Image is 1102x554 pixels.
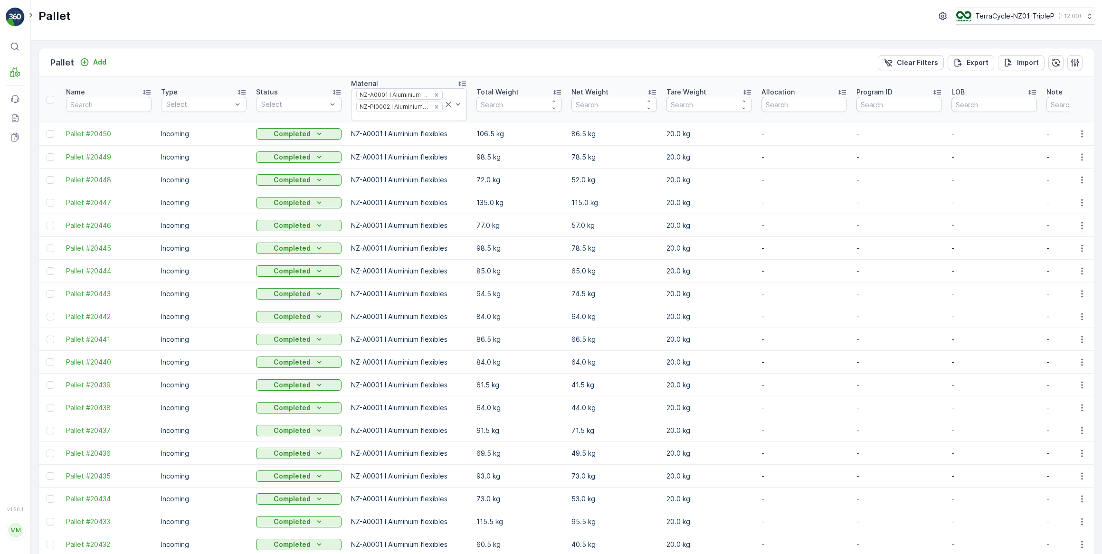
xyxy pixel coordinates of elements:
[66,221,152,230] span: Pallet #20446
[161,312,247,321] p: Incoming
[161,380,247,390] p: Incoming
[256,334,342,345] button: Completed
[357,102,430,111] div: NZ-PI0002 I Aluminium flexibles
[571,494,657,504] p: 53.0 kg
[47,404,54,412] div: Toggle Row Selected
[6,507,25,512] span: v 1.50.1
[757,191,852,214] td: -
[66,244,152,253] a: Pallet #20445
[256,220,342,231] button: Completed
[38,9,71,24] p: Pallet
[47,222,54,229] div: Toggle Row Selected
[666,517,752,526] p: 20.0 kg
[476,517,562,526] p: 115.5 kg
[951,312,1037,321] p: -
[666,426,752,435] p: 20.0 kg
[66,289,152,299] span: Pallet #20443
[274,449,311,458] p: Completed
[351,517,467,526] p: NZ-A0001 I Aluminium flexibles
[571,266,657,276] p: 65.0 kg
[476,97,562,112] input: Search
[47,495,54,503] div: Toggle Row Selected
[274,335,311,344] p: Completed
[948,55,994,70] button: Export
[66,517,152,526] a: Pallet #20433
[256,265,342,277] button: Completed
[666,449,752,458] p: 20.0 kg
[274,152,311,162] p: Completed
[256,425,342,436] button: Completed
[161,221,247,230] p: Incoming
[878,55,944,70] button: Clear Filters
[351,175,467,185] p: NZ-A0001 I Aluminium flexibles
[66,335,152,344] span: Pallet #20441
[256,539,342,550] button: Completed
[856,221,942,230] p: -
[351,221,467,230] p: NZ-A0001 I Aluminium flexibles
[351,198,467,207] p: NZ-A0001 I Aluminium flexibles
[757,282,852,305] td: -
[476,449,562,458] p: 69.5 kg
[757,260,852,282] td: -
[666,129,752,139] p: 20.0 kg
[571,289,657,299] p: 74.5 kg
[757,169,852,191] td: -
[476,471,562,481] p: 93.0 kg
[757,146,852,169] td: -
[161,129,247,139] p: Incoming
[256,128,342,140] button: Completed
[757,305,852,328] td: -
[66,175,152,185] span: Pallet #20448
[856,244,942,253] p: -
[666,335,752,344] p: 20.0 kg
[66,87,85,97] p: Name
[66,540,152,549] span: Pallet #20432
[666,471,752,481] p: 20.0 kg
[274,198,311,207] p: Completed
[351,289,467,299] p: NZ-A0001 I Aluminium flexibles
[856,175,942,185] p: -
[951,426,1037,435] p: -
[856,471,942,481] p: -
[951,289,1037,299] p: -
[66,426,152,435] span: Pallet #20437
[975,11,1054,21] p: TerraCycle-NZ01-TripleP
[66,357,152,367] a: Pallet #20440
[47,290,54,298] div: Toggle Row Selected
[951,471,1037,481] p: -
[856,494,942,504] p: -
[856,335,942,344] p: -
[351,426,467,435] p: NZ-A0001 I Aluminium flexibles
[571,244,657,253] p: 78.5 kg
[571,426,657,435] p: 71.5 kg
[666,494,752,504] p: 20.0 kg
[757,510,852,533] td: -
[571,152,657,162] p: 78.5 kg
[956,8,1094,25] button: TerraCycle-NZ01-TripleP(+12:00)
[66,449,152,458] span: Pallet #20436
[66,97,152,112] input: Search
[161,494,247,504] p: Incoming
[351,244,467,253] p: NZ-A0001 I Aluminium flexibles
[1017,58,1039,67] p: Import
[274,221,311,230] p: Completed
[951,97,1037,112] input: Search
[571,221,657,230] p: 57.0 kg
[951,152,1037,162] p: -
[571,129,657,139] p: 86.5 kg
[951,244,1037,253] p: -
[274,175,311,185] p: Completed
[666,357,752,367] p: 20.0 kg
[76,56,110,68] button: Add
[666,266,752,276] p: 20.0 kg
[274,380,311,390] p: Completed
[476,266,562,276] p: 85.0 kg
[256,357,342,368] button: Completed
[856,426,942,435] p: -
[161,449,247,458] p: Incoming
[856,357,942,367] p: -
[351,494,467,504] p: NZ-A0001 I Aluminium flexibles
[47,130,54,138] div: Toggle Row Selected
[47,541,54,548] div: Toggle Row Selected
